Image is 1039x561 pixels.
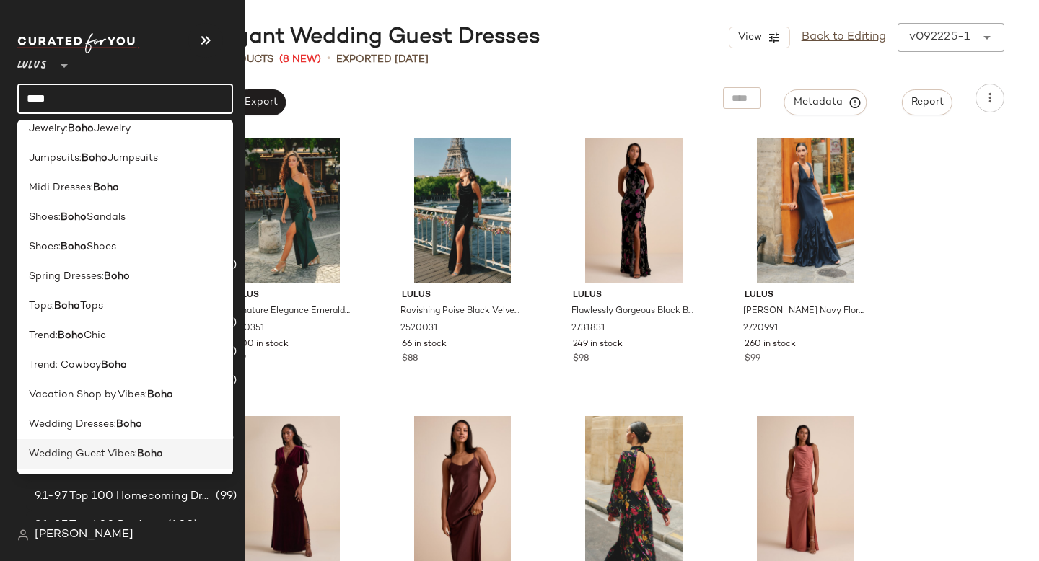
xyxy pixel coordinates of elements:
button: Report [902,89,952,115]
button: Export [234,89,286,115]
span: (99) [213,488,237,505]
span: (8 New) [279,52,321,67]
span: 2430351 [229,322,265,335]
span: $88 [402,353,418,366]
b: Boho [137,446,163,461]
span: Jumpsuits: [29,151,82,166]
b: Boho [104,269,130,284]
span: Jewelry [94,121,131,136]
span: Trend: Cowboy [29,358,101,373]
span: Export [243,97,277,108]
span: Wedding Dresses: [29,417,116,432]
span: Midi Dresses: [29,180,93,195]
span: Tops: [29,299,54,314]
span: Lulus [573,289,695,302]
span: [PERSON_NAME] Navy Floral Sleeveless Ruffled Maxi Dress [743,305,865,318]
p: Exported [DATE] [336,52,429,67]
span: 2720991 [743,322,779,335]
span: Lulus [17,49,47,75]
span: 9.1-9.7 Top 400 Products [35,517,165,534]
span: Jewelry: [29,121,68,136]
img: svg%3e [17,529,29,541]
span: 249 in stock [573,338,623,351]
span: Shoes [87,239,116,255]
span: Jumpsuits [108,151,158,166]
span: Trend: [29,328,58,343]
span: Metadata [793,96,859,109]
b: Boho [116,417,142,432]
span: Shoes: [29,239,61,255]
span: 2520031 [400,322,438,335]
b: Boho [147,387,173,402]
button: View [729,27,789,48]
span: [PERSON_NAME] [35,526,133,544]
span: Lulus [402,289,524,302]
span: Lulus [745,289,867,302]
b: Boho [61,239,87,255]
span: $99 [745,353,760,366]
span: Vacation Shop by Vibes: [29,387,147,402]
b: Boho [82,151,108,166]
b: Boho [58,328,84,343]
img: cfy_white_logo.C9jOOHJF.svg [17,33,140,53]
span: Tops [80,299,103,314]
span: Sandals [87,210,126,225]
span: Lulus [230,289,352,302]
button: Metadata [784,89,867,115]
span: View [737,32,761,43]
span: 2731831 [571,322,605,335]
span: Flawlessly Gorgeous Black Burnout Floral Halter Maxi Dress [571,305,693,318]
b: Boho [61,210,87,225]
a: Back to Editing [802,29,886,46]
span: Wedding Guest Vibes: [29,446,137,461]
span: Report [911,97,944,108]
b: Boho [68,121,94,136]
span: 260 in stock [745,338,796,351]
b: Boho [101,358,127,373]
span: Ravishing Poise Black Velvet Cowl Back Sleeveless Maxi Dress [400,305,522,318]
img: 13112101_2720991.jpg [733,138,878,283]
span: 9.1-9.7 Top 100 Homecoming Dresses [35,488,213,505]
span: Chic [84,328,106,343]
span: 66 in stock [402,338,447,351]
span: Shoes: [29,210,61,225]
b: Boho [54,299,80,314]
b: Boho [93,180,119,195]
span: (400) [165,517,198,534]
img: 13111841_2520031.jpg [390,138,535,283]
div: Dresses: Elegant Wedding Guest Dresses [92,23,540,52]
img: 2731831_02_front_2025-09-09.jpg [561,138,706,283]
span: 1000 in stock [230,338,289,351]
span: • [327,50,330,68]
div: v092225-1 [909,29,970,46]
span: Spring Dresses: [29,269,104,284]
span: Signature Elegance Emerald Satin One-Shoulder Maxi Dress [229,305,351,318]
span: $98 [573,353,589,366]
